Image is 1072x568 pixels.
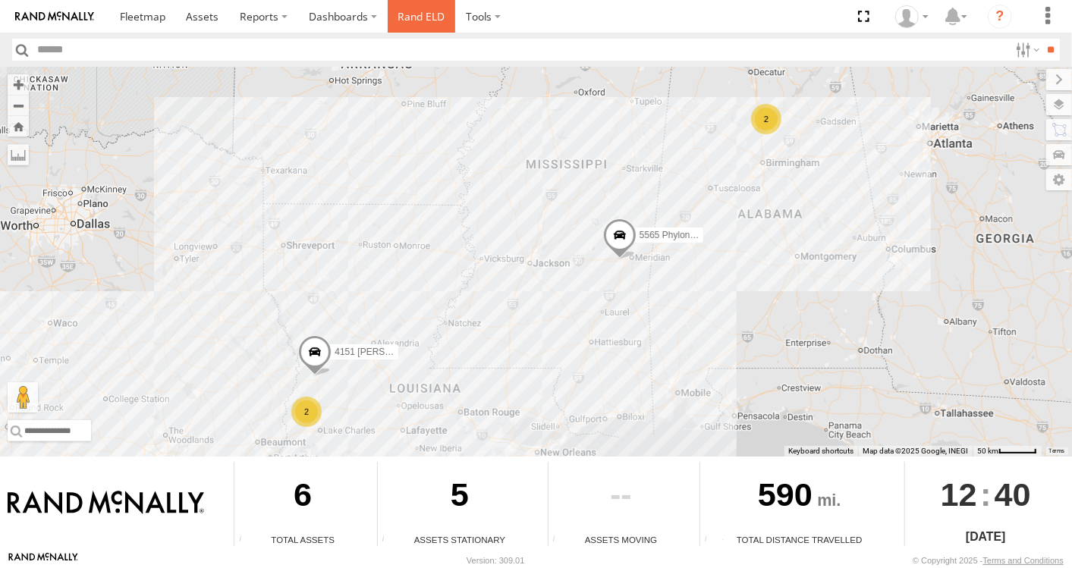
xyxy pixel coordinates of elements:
button: Zoom out [8,95,29,116]
div: 2 [291,397,322,427]
a: Terms and Conditions [983,556,1064,565]
label: Map Settings [1046,169,1072,190]
div: © Copyright 2025 - [913,556,1064,565]
div: 6 [234,462,371,533]
div: Total number of assets current stationary. [378,535,401,546]
div: Total Distance Travelled [700,533,899,546]
button: Drag Pegman onto the map to open Street View [8,382,38,413]
div: : [905,462,1067,527]
div: 5 [378,462,542,533]
button: Zoom Home [8,116,29,137]
label: Measure [8,144,29,165]
div: 2 [751,104,781,134]
button: Zoom in [8,74,29,95]
span: 12 [941,462,977,527]
span: 50 km [977,447,998,455]
div: Assets Stationary [378,533,542,546]
a: Visit our Website [8,553,78,568]
button: Keyboard shortcuts [788,446,854,457]
div: Assets Moving [549,533,694,546]
div: 590 [700,462,899,533]
div: Total number of Enabled Assets [234,535,257,546]
img: rand-logo.svg [15,11,94,22]
div: Version: 309.01 [467,556,524,565]
label: Search Filter Options [1010,39,1042,61]
div: Total number of assets current in transit. [549,535,571,546]
button: Map Scale: 50 km per 47 pixels [973,446,1042,457]
div: [DATE] [905,528,1067,546]
a: Terms (opens in new tab) [1049,447,1065,453]
span: 5565 Phylon [PERSON_NAME] [639,230,767,240]
span: 4151 [PERSON_NAME] [335,347,432,357]
div: Total Assets [234,533,371,546]
div: Total distance travelled by all assets within specified date range and applied filters [700,535,723,546]
span: 40 [995,462,1031,527]
span: Map data ©2025 Google, INEGI [863,447,968,455]
i: ? [988,5,1012,29]
div: Scott Ambler [890,5,934,28]
img: Rand McNally [8,491,204,516]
